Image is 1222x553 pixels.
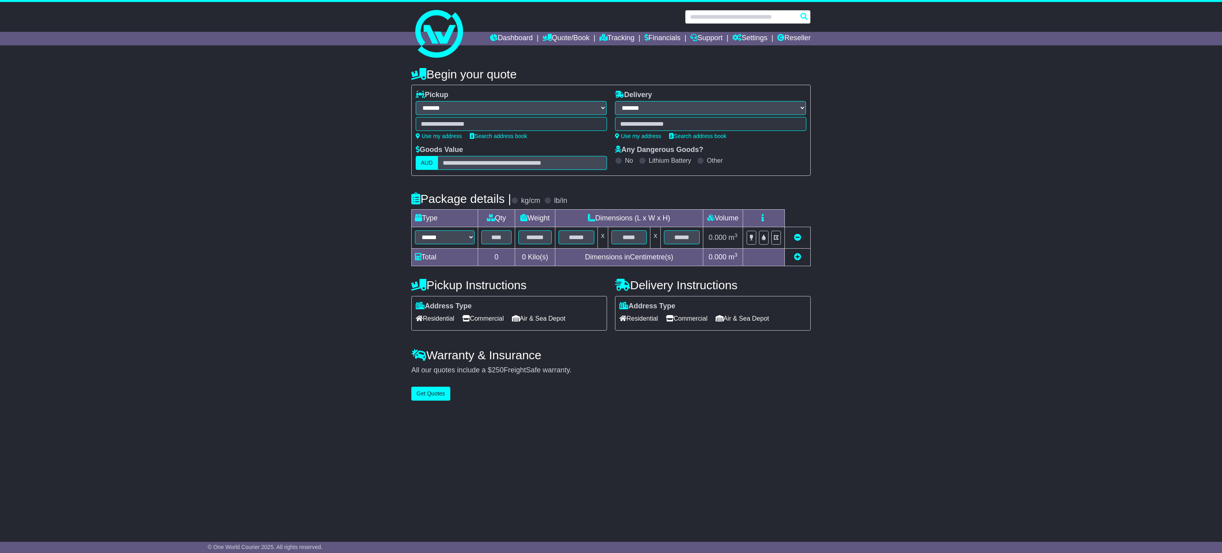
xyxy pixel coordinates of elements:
[492,366,504,374] span: 250
[707,157,723,164] label: Other
[411,387,450,401] button: Get Quotes
[794,253,801,261] a: Add new item
[411,349,811,362] h4: Warranty & Insurance
[543,32,590,45] a: Quote/Book
[512,312,566,325] span: Air & Sea Depot
[522,253,526,261] span: 0
[625,157,633,164] label: No
[794,234,801,241] a: Remove this item
[490,32,533,45] a: Dashboard
[478,248,515,266] td: 0
[615,146,703,154] label: Any Dangerous Goods?
[412,210,478,227] td: Type
[732,32,767,45] a: Settings
[411,192,511,205] h4: Package details |
[412,248,478,266] td: Total
[777,32,811,45] a: Reseller
[597,227,608,248] td: x
[555,210,703,227] td: Dimensions (L x W x H)
[411,68,811,81] h4: Begin your quote
[649,157,691,164] label: Lithium Battery
[515,248,555,266] td: Kilo(s)
[470,133,527,139] a: Search address book
[728,234,737,241] span: m
[644,32,681,45] a: Financials
[416,302,472,311] label: Address Type
[416,133,462,139] a: Use my address
[728,253,737,261] span: m
[515,210,555,227] td: Weight
[555,248,703,266] td: Dimensions in Centimetre(s)
[734,232,737,238] sup: 3
[669,133,726,139] a: Search address book
[615,278,811,292] h4: Delivery Instructions
[615,91,652,99] label: Delivery
[208,544,323,550] span: © One World Courier 2025. All rights reserved.
[416,156,438,170] label: AUD
[734,252,737,258] sup: 3
[708,234,726,241] span: 0.000
[411,366,811,375] div: All our quotes include a $ FreightSafe warranty.
[666,312,707,325] span: Commercial
[521,197,540,205] label: kg/cm
[478,210,515,227] td: Qty
[411,278,607,292] h4: Pickup Instructions
[554,197,567,205] label: lb/in
[416,146,463,154] label: Goods Value
[615,133,661,139] a: Use my address
[619,312,658,325] span: Residential
[619,302,675,311] label: Address Type
[462,312,504,325] span: Commercial
[599,32,634,45] a: Tracking
[416,312,454,325] span: Residential
[690,32,722,45] a: Support
[708,253,726,261] span: 0.000
[716,312,769,325] span: Air & Sea Depot
[703,210,743,227] td: Volume
[416,91,448,99] label: Pickup
[650,227,661,248] td: x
